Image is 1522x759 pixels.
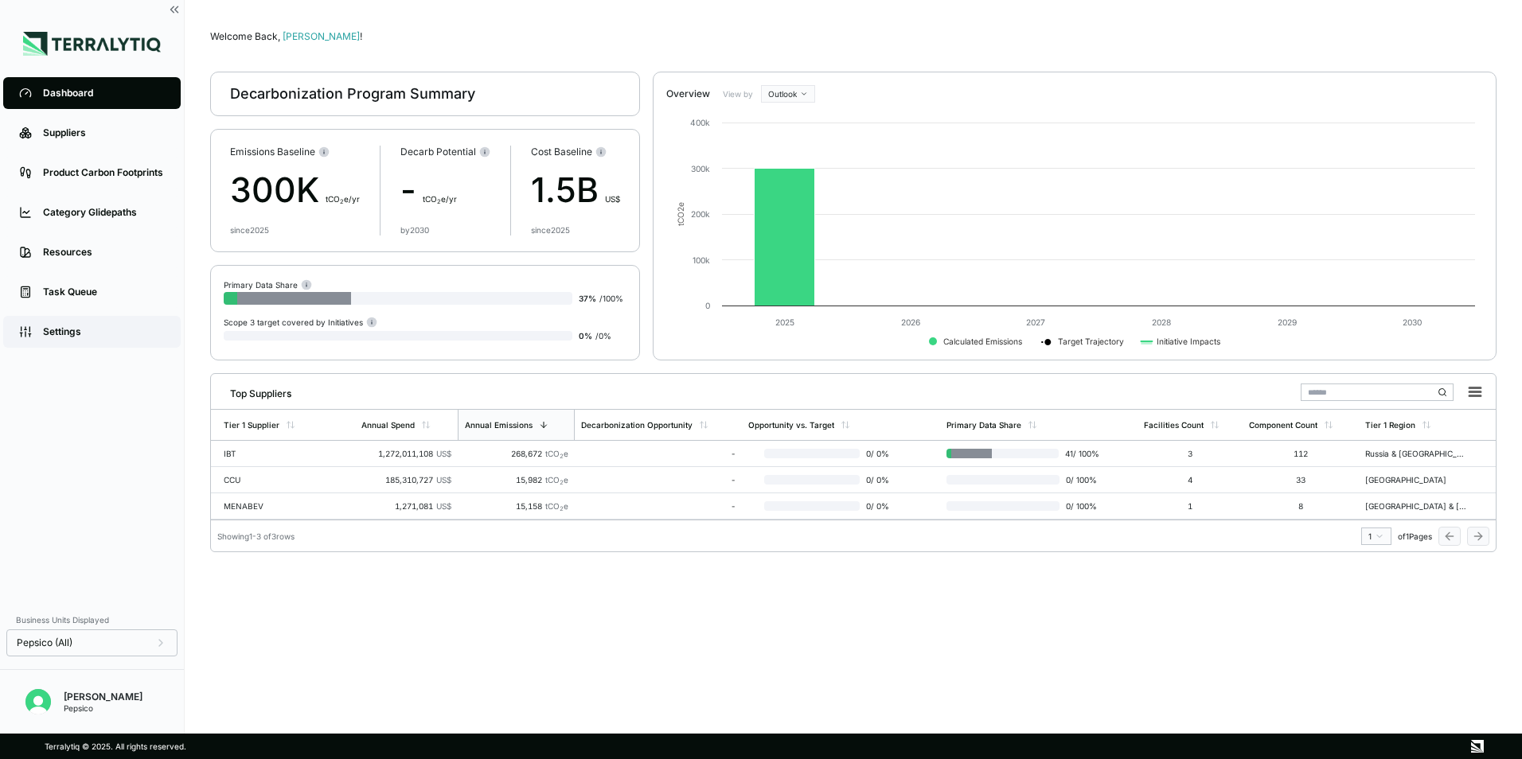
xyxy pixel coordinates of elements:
[361,501,451,511] div: 1,271,081
[1144,475,1237,485] div: 4
[1157,337,1220,347] text: Initiative Impacts
[581,475,736,485] div: -
[1026,317,1045,327] text: 2027
[400,225,429,235] div: by 2030
[723,89,755,99] label: View by
[1365,475,1467,485] div: [GEOGRAPHIC_DATA]
[1144,501,1237,511] div: 1
[775,317,794,327] text: 2025
[436,449,451,458] span: US$
[531,165,620,216] div: 1.5B
[581,420,693,430] div: Decarbonization Opportunity
[860,475,902,485] span: 0 / 0 %
[437,198,441,205] sub: 2
[436,475,451,485] span: US$
[1249,449,1352,458] div: 112
[676,207,685,212] tspan: 2
[676,202,685,226] text: tCO e
[19,683,57,721] button: Open user button
[545,475,568,485] span: tCO e
[1361,527,1391,545] button: 1
[217,531,295,541] div: Showing 1 - 3 of 3 rows
[400,165,490,216] div: -
[436,501,451,511] span: US$
[464,501,568,511] div: 15,158
[860,449,902,458] span: 0 / 0 %
[691,209,710,219] text: 200k
[423,194,457,204] span: t CO e/yr
[1249,420,1317,430] div: Component Count
[581,501,736,511] div: -
[464,475,568,485] div: 15,982
[1365,449,1467,458] div: Russia & [GEOGRAPHIC_DATA]
[1403,317,1422,327] text: 2030
[25,689,51,714] img: Erik Hut
[230,225,269,235] div: since 2025
[1249,501,1352,511] div: 8
[224,475,326,485] div: CCU
[1144,449,1237,458] div: 3
[360,30,362,42] span: !
[224,449,326,458] div: IBT
[1144,420,1204,430] div: Facilities Count
[1368,531,1384,541] div: 1
[464,449,568,458] div: 268,672
[6,610,178,629] div: Business Units Displayed
[1059,449,1099,458] span: 41 / 100 %
[1060,501,1099,511] span: 0 / 100 %
[64,691,142,703] div: [PERSON_NAME]
[283,30,362,42] span: [PERSON_NAME]
[581,449,736,458] div: -
[901,317,920,327] text: 2026
[693,255,710,265] text: 100k
[43,166,165,179] div: Product Carbon Footprints
[230,165,360,216] div: 300K
[579,331,592,341] span: 0 %
[361,420,415,430] div: Annual Spend
[17,636,72,649] span: Pepsico (All)
[23,32,161,56] img: Logo
[1058,337,1124,347] text: Target Trajectory
[224,278,312,290] div: Primary Data Share
[946,420,1021,430] div: Primary Data Share
[43,206,165,219] div: Category Glidepaths
[768,89,797,99] span: Outlook
[560,505,564,512] sub: 2
[43,127,165,139] div: Suppliers
[217,381,291,400] div: Top Suppliers
[1278,317,1297,327] text: 2029
[531,146,620,158] div: Cost Baseline
[579,294,596,303] span: 37 %
[43,325,165,338] div: Settings
[545,501,568,511] span: tCO e
[690,118,710,127] text: 400k
[599,294,623,303] span: / 100 %
[43,246,165,259] div: Resources
[210,30,1497,43] div: Welcome Back,
[860,501,902,511] span: 0 / 0 %
[1365,501,1467,511] div: [GEOGRAPHIC_DATA] & [GEOGRAPHIC_DATA]
[545,449,568,458] span: tCO e
[361,449,451,458] div: 1,272,011,108
[43,87,165,99] div: Dashboard
[761,85,815,103] button: Outlook
[224,316,377,328] div: Scope 3 target covered by Initiatives
[691,164,710,173] text: 300k
[748,420,834,430] div: Opportunity vs. Target
[230,146,360,158] div: Emissions Baseline
[1060,475,1099,485] span: 0 / 100 %
[224,501,326,511] div: MENABEV
[230,84,475,103] div: Decarbonization Program Summary
[43,286,165,298] div: Task Queue
[531,225,570,235] div: since 2025
[64,703,142,713] div: Pepsico
[1152,317,1171,327] text: 2028
[605,194,620,204] span: US$
[400,146,490,158] div: Decarb Potential
[1398,531,1432,541] span: of 1 Pages
[560,453,564,460] sub: 2
[1249,475,1352,485] div: 33
[326,194,360,204] span: t CO e/yr
[943,337,1022,346] text: Calculated Emissions
[465,420,533,430] div: Annual Emissions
